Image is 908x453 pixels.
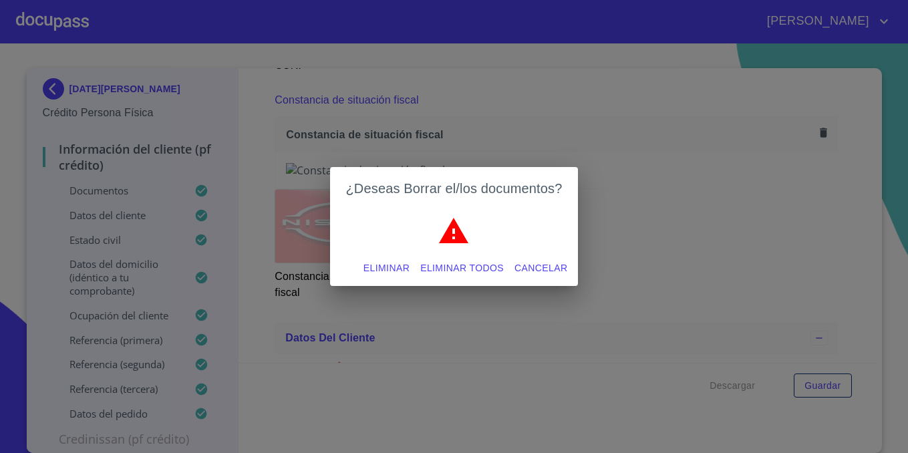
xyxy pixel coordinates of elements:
[509,256,573,281] button: Cancelar
[420,260,504,277] span: Eliminar todos
[363,260,410,277] span: Eliminar
[346,178,563,199] h2: ¿Deseas Borrar el/los documentos?
[358,256,415,281] button: Eliminar
[415,256,509,281] button: Eliminar todos
[514,260,567,277] span: Cancelar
